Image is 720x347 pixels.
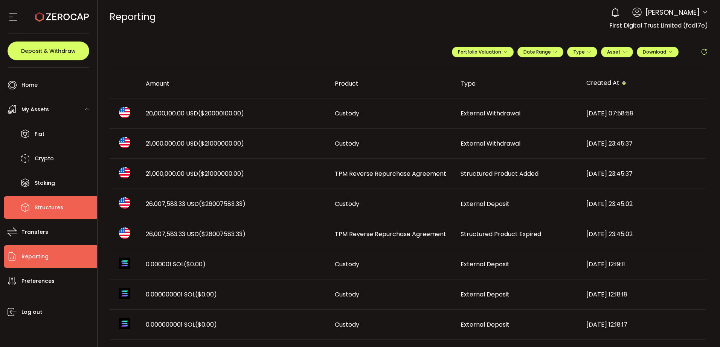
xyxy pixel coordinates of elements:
[198,139,244,148] span: ($21000000.00)
[461,230,541,238] span: Structured Product Expired
[580,200,706,208] div: [DATE] 23:45:02
[146,320,217,329] span: 0.000000001 SOL
[580,169,706,178] div: [DATE] 23:45:37
[601,47,633,57] button: Asset
[452,47,514,57] button: Portfolio Valuation
[199,200,246,208] span: ($26007583.33)
[198,169,244,178] span: ($21000000.00)
[119,107,130,118] img: usd_portfolio.svg
[329,79,455,88] div: Product
[195,320,217,329] span: ($0.00)
[21,104,49,115] span: My Assets
[335,320,359,329] span: Custody
[335,109,359,118] span: Custody
[140,79,329,88] div: Amount
[580,230,706,238] div: [DATE] 23:45:02
[461,139,520,148] span: External Withdrawal
[643,49,673,55] span: Download
[335,200,359,208] span: Custody
[146,230,246,238] span: 26,007,583.33 USD
[35,129,44,140] span: Fiat
[21,307,42,318] span: Log out
[580,260,706,269] div: [DATE] 12:19:11
[580,109,706,118] div: [DATE] 07:58:58
[21,227,48,238] span: Transfers
[21,276,55,287] span: Preferences
[335,169,446,178] span: TPM Reverse Repurchase Agreement
[637,47,679,57] button: Download
[146,109,244,118] span: 20,000,100.00 USD
[35,153,54,164] span: Crypto
[146,290,217,299] span: 0.000000001 SOL
[110,10,156,23] span: Reporting
[609,21,708,30] span: First Digital Trust Limited (fcd17e)
[184,260,206,269] span: ($0.00)
[573,49,591,55] span: Type
[146,139,244,148] span: 21,000,000.00 USD
[461,200,509,208] span: External Deposit
[461,169,538,178] span: Structured Product Added
[119,227,130,239] img: usd_portfolio.svg
[119,137,130,148] img: usd_portfolio.svg
[567,47,597,57] button: Type
[21,80,38,91] span: Home
[461,320,509,329] span: External Deposit
[35,202,63,213] span: Structures
[335,139,359,148] span: Custody
[199,230,246,238] span: ($26007583.33)
[458,49,508,55] span: Portfolio Valuation
[35,178,55,189] span: Staking
[119,197,130,209] img: usd_portfolio.svg
[119,318,130,329] img: sol_portfolio.png
[461,260,509,269] span: External Deposit
[461,290,509,299] span: External Deposit
[335,260,359,269] span: Custody
[455,79,580,88] div: Type
[580,139,706,148] div: [DATE] 23:45:37
[146,200,246,208] span: 26,007,583.33 USD
[146,260,206,269] span: 0.000001 SOL
[119,167,130,178] img: usd_portfolio.svg
[335,230,446,238] span: TPM Reverse Repurchase Agreement
[645,7,700,17] span: [PERSON_NAME]
[682,311,720,347] iframe: Chat Widget
[580,77,706,90] div: Created At
[198,109,244,118] span: ($20000100.00)
[607,49,621,55] span: Asset
[517,47,563,57] button: Date Range
[119,288,130,299] img: sol_portfolio.png
[335,290,359,299] span: Custody
[146,169,244,178] span: 21,000,000.00 USD
[21,251,49,262] span: Reporting
[461,109,520,118] span: External Withdrawal
[580,320,706,329] div: [DATE] 12:18:17
[8,41,89,60] button: Deposit & Withdraw
[119,258,130,269] img: sol_portfolio.png
[195,290,217,299] span: ($0.00)
[580,290,706,299] div: [DATE] 12:18:18
[523,49,557,55] span: Date Range
[21,48,76,54] span: Deposit & Withdraw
